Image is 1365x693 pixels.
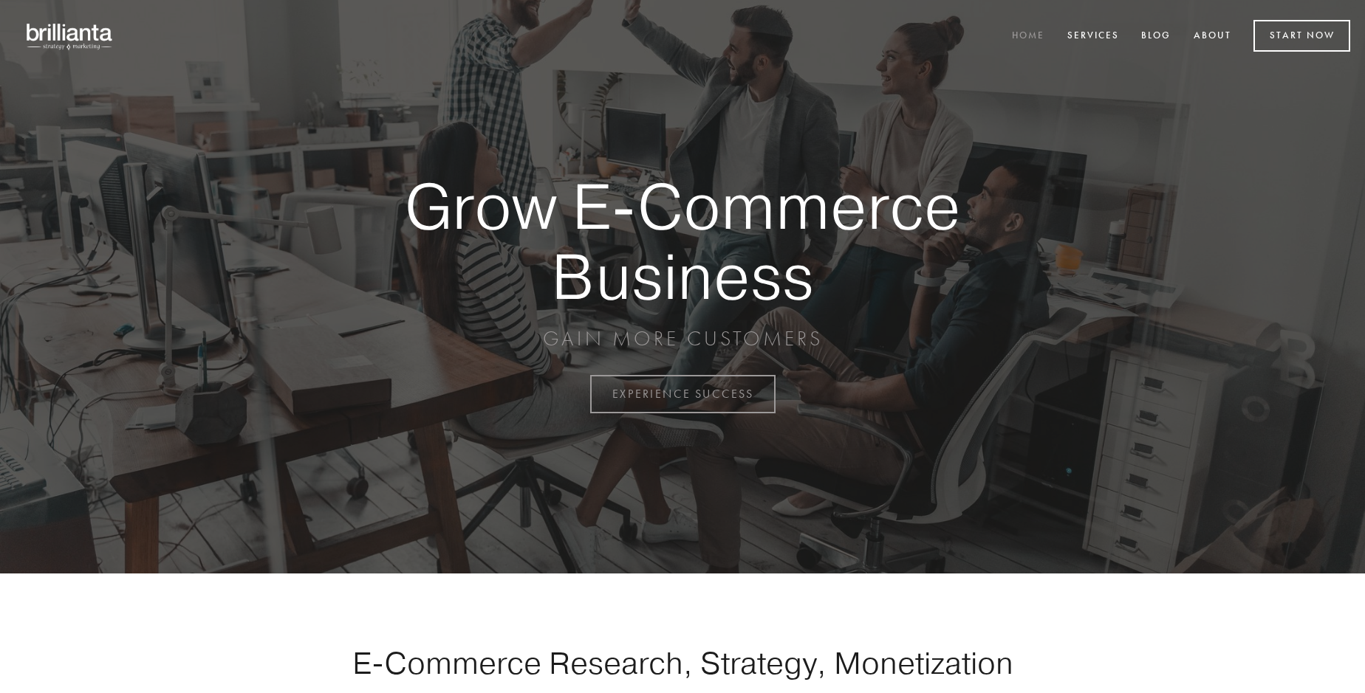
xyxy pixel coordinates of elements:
a: Blog [1132,24,1180,49]
a: Services [1058,24,1129,49]
img: brillianta - research, strategy, marketing [15,15,126,58]
p: GAIN MORE CUSTOMERS [353,325,1012,352]
strong: Grow E-Commerce Business [353,171,1012,311]
h1: E-Commerce Research, Strategy, Monetization [306,644,1059,681]
a: Start Now [1253,20,1350,52]
a: About [1184,24,1241,49]
a: Home [1002,24,1054,49]
a: EXPERIENCE SUCCESS [590,375,776,413]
